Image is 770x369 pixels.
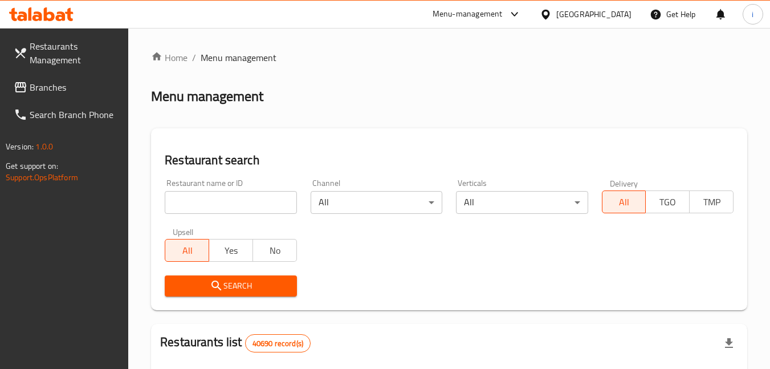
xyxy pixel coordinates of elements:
label: Delivery [610,179,638,187]
nav: breadcrumb [151,51,747,64]
a: Search Branch Phone [5,101,129,128]
span: Search Branch Phone [30,108,120,121]
button: Search [165,275,296,297]
span: Branches [30,80,120,94]
span: TMP [694,194,729,210]
h2: Menu management [151,87,263,106]
div: Export file [715,330,743,357]
input: Search for restaurant name or ID.. [165,191,296,214]
a: Home [151,51,188,64]
label: Upsell [173,228,194,236]
h2: Restaurants list [160,334,311,352]
button: No [252,239,297,262]
li: / [192,51,196,64]
div: All [456,191,588,214]
div: [GEOGRAPHIC_DATA] [556,8,632,21]
span: Version: [6,139,34,154]
button: TGO [645,190,690,213]
span: i [752,8,753,21]
a: Support.OpsPlatform [6,170,78,185]
a: Branches [5,74,129,101]
span: 1.0.0 [35,139,53,154]
div: All [311,191,442,214]
h2: Restaurant search [165,152,734,169]
span: Get support on: [6,159,58,173]
button: TMP [689,190,734,213]
span: Restaurants Management [30,39,120,67]
a: Restaurants Management [5,33,129,74]
span: Yes [214,242,248,259]
div: Total records count [245,334,311,352]
span: Search [174,279,287,293]
span: TGO [650,194,685,210]
button: Yes [209,239,253,262]
div: Menu-management [433,7,503,21]
span: 40690 record(s) [246,338,310,349]
button: All [602,190,646,213]
span: All [170,242,205,259]
span: All [607,194,642,210]
span: Menu management [201,51,276,64]
span: No [258,242,292,259]
button: All [165,239,209,262]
